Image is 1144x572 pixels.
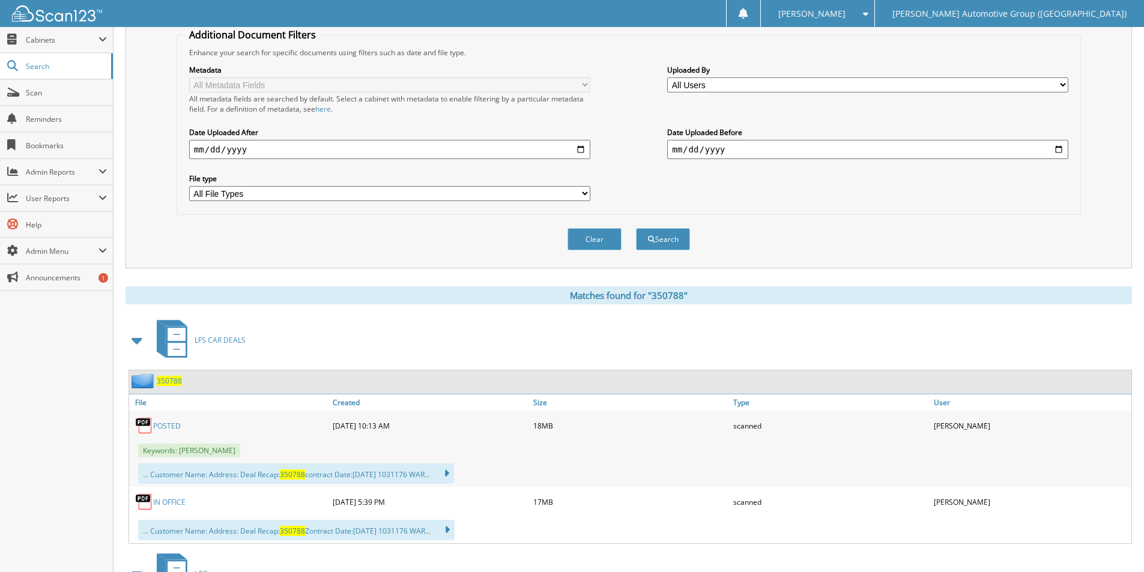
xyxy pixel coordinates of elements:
span: [PERSON_NAME] Automotive Group ([GEOGRAPHIC_DATA]) [892,10,1127,17]
button: Search [636,228,690,250]
label: Date Uploaded After [189,127,590,137]
div: All metadata fields are searched by default. Select a cabinet with metadata to enable filtering b... [189,94,590,114]
label: File type [189,173,590,184]
span: User Reports [26,193,98,203]
label: Date Uploaded Before [667,127,1068,137]
a: Size [530,394,731,411]
input: end [667,140,1068,159]
span: 350788 [280,469,305,480]
label: Metadata [189,65,590,75]
span: Admin Menu [26,246,98,256]
div: [PERSON_NAME] [931,414,1131,438]
a: 350788 [157,376,182,386]
div: 17MB [530,490,731,514]
div: [DATE] 10:13 AM [330,414,530,438]
span: Cabinets [26,35,98,45]
a: Type [730,394,931,411]
span: Admin Reports [26,167,98,177]
a: POSTED [153,421,181,431]
button: Clear [567,228,622,250]
div: ... Customer Name: Address: Deal Recap: contract Date:[DATE] 1031176 WAR... [138,463,454,484]
span: Bookmarks [26,140,107,151]
div: [DATE] 5:39 PM [330,490,530,514]
a: Created [330,394,530,411]
div: Enhance your search for specific documents using filters such as date and file type. [183,47,1074,58]
label: Uploaded By [667,65,1068,75]
input: start [189,140,590,159]
div: scanned [730,490,931,514]
div: 1 [98,273,108,283]
span: 350788 [280,526,305,536]
div: Matches found for "350788" [126,286,1132,304]
img: PDF.png [135,493,153,511]
span: Keywords: [PERSON_NAME] [138,444,240,457]
span: Help [26,220,107,230]
a: User [931,394,1131,411]
a: File [129,394,330,411]
img: folder2.png [132,373,157,388]
span: Reminders [26,114,107,124]
img: scan123-logo-white.svg [12,5,102,22]
span: Scan [26,88,107,98]
span: Search [26,61,105,71]
span: Announcements [26,272,107,283]
div: [PERSON_NAME] [931,490,1131,514]
a: IN OFFICE [153,497,186,507]
span: [PERSON_NAME] [778,10,846,17]
a: LFS CAR DEALS [150,316,246,364]
img: PDF.png [135,417,153,435]
a: here [315,104,331,114]
div: scanned [730,414,931,438]
div: 18MB [530,414,731,438]
legend: Additional Document Filters [183,28,322,41]
span: LFS CAR DEALS [195,335,246,345]
div: ... Customer Name: Address: Deal Recap: Zontract Date:[DATE] 1031176 WAR... [138,520,455,540]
